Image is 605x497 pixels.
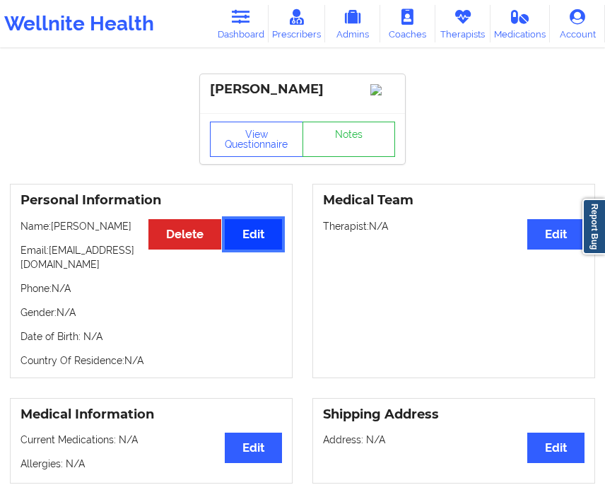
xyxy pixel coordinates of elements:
p: Name: [PERSON_NAME] [20,219,282,233]
a: Prescribers [269,5,325,42]
p: Therapist: N/A [323,219,585,233]
a: Coaches [380,5,435,42]
a: Notes [302,122,396,157]
p: Current Medications: N/A [20,433,282,447]
button: View Questionnaire [210,122,303,157]
p: Email: [EMAIL_ADDRESS][DOMAIN_NAME] [20,243,282,271]
button: Edit [225,433,282,463]
h3: Personal Information [20,192,282,209]
button: Delete [148,219,221,250]
button: Edit [527,219,585,250]
a: Report Bug [582,199,605,255]
img: Image%2Fplaceholer-image.png [370,84,395,95]
div: [PERSON_NAME] [210,81,395,98]
a: Account [550,5,605,42]
button: Edit [225,219,282,250]
p: Address: N/A [323,433,585,447]
h3: Shipping Address [323,407,585,423]
p: Phone: N/A [20,281,282,296]
button: Edit [527,433,585,463]
p: Date of Birth: N/A [20,329,282,344]
p: Gender: N/A [20,305,282,320]
h3: Medical Team [323,192,585,209]
a: Therapists [435,5,491,42]
a: Admins [325,5,380,42]
p: Country Of Residence: N/A [20,353,282,368]
p: Allergies: N/A [20,457,282,471]
a: Dashboard [213,5,269,42]
h3: Medical Information [20,407,282,423]
a: Medications [491,5,550,42]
